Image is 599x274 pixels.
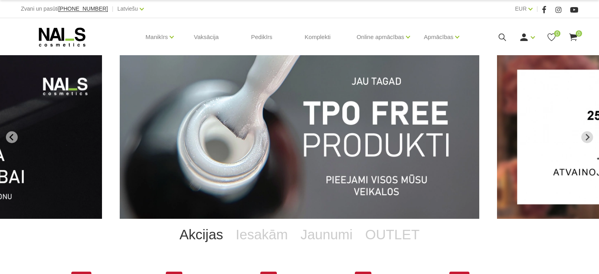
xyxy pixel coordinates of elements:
[568,32,578,42] a: 0
[554,30,560,37] span: 0
[581,131,593,143] button: Next slide
[515,4,527,13] a: EUR
[424,21,453,53] a: Apmācības
[299,18,337,56] a: Komplekti
[356,21,404,53] a: Online apmācības
[6,131,18,143] button: Go to last slide
[536,4,538,14] span: |
[173,219,230,250] a: Akcijas
[146,21,168,53] a: Manikīrs
[58,6,108,12] a: [PHONE_NUMBER]
[576,30,582,37] span: 0
[117,4,138,13] a: Latviešu
[187,18,225,56] a: Vaksācija
[294,219,359,250] a: Jaunumi
[112,4,113,14] span: |
[359,219,426,250] a: OUTLET
[230,219,294,250] a: Iesakām
[547,32,556,42] a: 0
[245,18,278,56] a: Pedikīrs
[120,55,479,219] li: 1 of 12
[21,4,108,14] div: Zvani un pasūti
